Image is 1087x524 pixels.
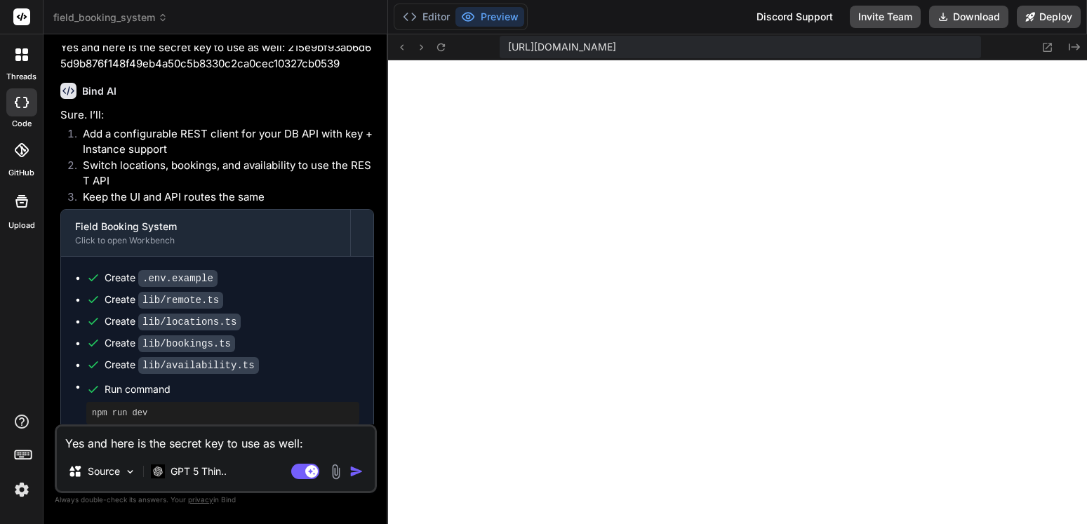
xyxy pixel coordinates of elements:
[12,118,32,130] label: code
[1017,6,1081,28] button: Deploy
[138,292,223,309] code: lib/remote.ts
[6,71,36,83] label: threads
[60,40,374,72] p: Yes and here is the secret key to use as well: 215e9bf93ab6d65d9b876f148f49eb4a50c5b8330c2ca0cec1...
[349,464,364,478] img: icon
[8,167,34,179] label: GitHub
[75,235,336,246] div: Click to open Workbench
[105,293,223,307] div: Create
[105,314,241,329] div: Create
[138,270,218,287] code: .env.example
[138,314,241,330] code: lib/locations.ts
[105,336,235,351] div: Create
[105,358,259,372] div: Create
[508,40,616,54] span: [URL][DOMAIN_NAME]
[88,464,120,478] p: Source
[328,464,344,480] img: attachment
[124,466,136,478] img: Pick Models
[171,464,227,478] p: GPT 5 Thin..
[82,84,116,98] h6: Bind AI
[53,11,168,25] span: field_booking_system
[61,210,350,256] button: Field Booking SystemClick to open Workbench
[397,7,455,27] button: Editor
[929,6,1008,28] button: Download
[748,6,841,28] div: Discord Support
[455,7,524,27] button: Preview
[388,60,1087,524] iframe: Preview
[72,126,374,158] li: Add a configurable REST client for your DB API with key + Instance support
[72,158,374,189] li: Switch locations, bookings, and availability to use the REST API
[188,495,213,504] span: privacy
[8,220,35,231] label: Upload
[138,357,259,374] code: lib/availability.ts
[850,6,921,28] button: Invite Team
[60,107,374,123] p: Sure. I’ll:
[151,464,165,478] img: GPT 5 Thinking High
[105,382,359,396] span: Run command
[72,189,374,209] li: Keep the UI and API routes the same
[55,493,377,506] p: Always double-check its answers. Your in Bind
[10,478,34,502] img: settings
[105,271,218,285] div: Create
[75,220,336,234] div: Field Booking System
[138,335,235,352] code: lib/bookings.ts
[92,408,354,419] pre: npm run dev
